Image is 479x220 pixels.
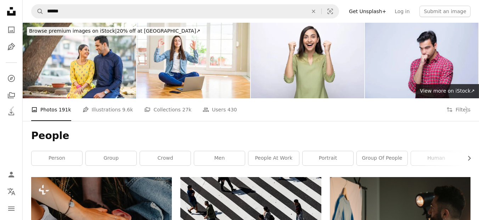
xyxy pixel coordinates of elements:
[416,84,479,98] a: View more on iStock↗
[4,23,18,37] a: Photos
[463,151,470,165] button: scroll list to the right
[86,151,136,165] a: group
[32,5,44,18] button: Search Unsplash
[23,23,136,98] img: Loving Indian couple
[454,76,479,144] a: Next
[303,151,353,165] a: portrait
[140,151,191,165] a: crowd
[227,106,237,114] span: 430
[419,6,470,17] button: Submit an image
[32,151,82,165] a: person
[4,71,18,86] a: Explore
[446,98,470,121] button: Filters
[365,23,478,98] img: Portrait of happy man at white background - stock photo
[137,23,250,98] img: Beautiful young woman sitting on the floor with crossed legs using laptop relax and smiling with ...
[390,6,414,17] a: Log in
[194,151,245,165] a: men
[357,151,407,165] a: group of people
[29,28,117,34] span: Browse premium images on iStock |
[4,40,18,54] a: Illustrations
[31,130,470,142] h1: People
[4,202,18,216] button: Menu
[4,185,18,199] button: Language
[322,5,339,18] button: Visual search
[248,151,299,165] a: people at work
[144,98,191,121] a: Collections 27k
[122,106,133,114] span: 9.6k
[31,4,339,18] form: Find visuals sitewide
[203,98,237,121] a: Users 430
[306,5,321,18] button: Clear
[182,106,191,114] span: 27k
[23,23,207,40] a: Browse premium images on iStock|20% off at [GEOGRAPHIC_DATA]↗
[411,151,462,165] a: human
[83,98,133,121] a: Illustrations 9.6k
[345,6,390,17] a: Get Unsplash+
[4,167,18,182] a: Log in / Sign up
[251,23,364,98] img: Portrait of Indian young woman wearing casual kurta on white background stock photo
[29,28,200,34] span: 20% off at [GEOGRAPHIC_DATA] ↗
[420,88,475,94] span: View more on iStock ↗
